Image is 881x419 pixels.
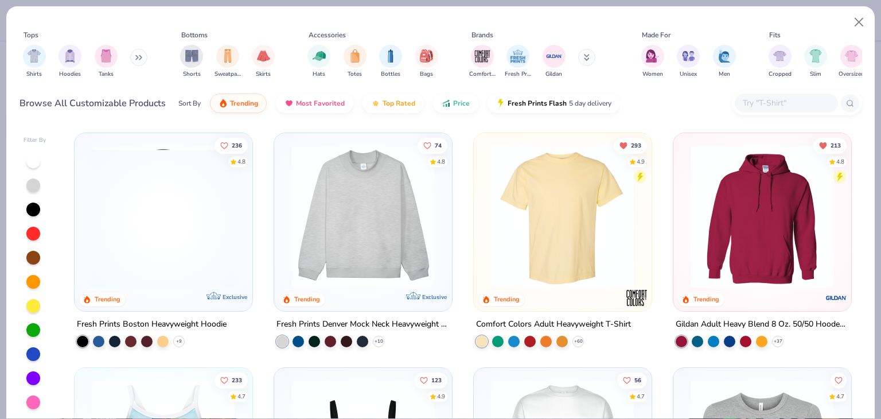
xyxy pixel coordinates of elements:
div: filter for Gildan [543,45,566,79]
span: 236 [232,142,243,148]
div: filter for Oversized [839,45,864,79]
button: filter button [543,45,566,79]
img: Sweatpants Image [221,49,234,63]
button: filter button [180,45,203,79]
img: 029b8af0-80e6-406f-9fdc-fdf898547912 [485,145,640,288]
button: filter button [804,45,827,79]
div: 4.7 [637,392,645,401]
div: Brands [471,30,493,40]
span: Fresh Prints Flash [508,99,567,108]
div: Accessories [309,30,346,40]
div: filter for Slim [804,45,827,79]
div: filter for Sweatpants [215,45,241,79]
span: Top Rated [383,99,415,108]
button: Top Rated [362,94,424,113]
img: f5d85501-0dbb-4ee4-b115-c08fa3845d83 [286,145,440,288]
button: filter button [215,45,241,79]
button: Close [848,11,870,33]
button: Like [215,137,248,153]
img: Skirts Image [257,49,270,63]
div: 4.8 [238,157,246,166]
span: Gildan [545,70,562,79]
span: + 60 [574,338,582,345]
span: Most Favorited [296,99,345,108]
span: + 37 [773,338,782,345]
button: filter button [252,45,275,79]
img: e55d29c3-c55d-459c-bfd9-9b1c499ab3c6 [640,145,795,288]
button: filter button [23,45,46,79]
img: 91acfc32-fd48-4d6b-bdad-a4c1a30ac3fc [86,145,241,288]
img: flash.gif [496,99,505,108]
img: Bottles Image [384,49,397,63]
span: Hats [313,70,325,79]
img: Cropped Image [773,49,786,63]
img: Bags Image [420,49,432,63]
button: Fresh Prints Flash5 day delivery [488,94,620,113]
span: 74 [435,142,442,148]
div: filter for Hats [307,45,330,79]
span: Shirts [26,70,42,79]
img: TopRated.gif [371,99,380,108]
span: + 10 [375,338,383,345]
span: 123 [431,377,442,383]
span: Fresh Prints [505,70,531,79]
span: 213 [831,142,841,148]
span: Skirts [256,70,271,79]
div: filter for Shirts [23,45,46,79]
span: Price [453,99,470,108]
button: Like [617,372,647,388]
div: Filter By [24,136,46,145]
img: Shirts Image [28,49,41,63]
span: Women [642,70,663,79]
img: Gildan Image [545,48,563,65]
div: Tops [24,30,38,40]
div: filter for Cropped [769,45,792,79]
div: 4.8 [437,157,445,166]
span: Bottles [381,70,400,79]
button: Price [433,94,478,113]
button: filter button [469,45,496,79]
img: Oversized Image [845,49,858,63]
button: Unlike [813,137,847,153]
div: filter for Women [641,45,664,79]
span: Sweatpants [215,70,241,79]
img: Shorts Image [185,49,198,63]
img: Slim Image [809,49,822,63]
span: 5 day delivery [569,97,611,110]
button: Like [831,372,847,388]
img: Comfort Colors Image [474,48,491,65]
span: 56 [634,377,641,383]
span: Unisex [680,70,697,79]
button: Unlike [614,137,647,153]
button: filter button [713,45,736,79]
button: filter button [344,45,367,79]
img: Fresh Prints Image [509,48,527,65]
img: Hats Image [313,49,326,63]
span: Tanks [99,70,114,79]
div: filter for Shorts [180,45,203,79]
img: trending.gif [219,99,228,108]
img: Women Image [646,49,659,63]
div: 4.7 [836,392,844,401]
button: filter button [95,45,118,79]
button: Trending [210,94,267,113]
div: Bottoms [181,30,208,40]
img: Hoodies Image [64,49,76,63]
img: Comfort Colors logo [625,286,648,309]
span: Exclusive [223,293,247,301]
button: Like [418,137,447,153]
button: filter button [307,45,330,79]
div: 4.9 [437,392,445,401]
div: Fits [769,30,781,40]
img: Unisex Image [682,49,695,63]
button: filter button [505,45,531,79]
span: Totes [348,70,362,79]
span: Trending [230,99,258,108]
span: Men [719,70,730,79]
div: filter for Tanks [95,45,118,79]
img: 01756b78-01f6-4cc6-8d8a-3c30c1a0c8ac [685,145,840,288]
button: filter button [769,45,792,79]
div: filter for Bottles [379,45,402,79]
img: Gildan logo [824,286,847,309]
div: filter for Comfort Colors [469,45,496,79]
